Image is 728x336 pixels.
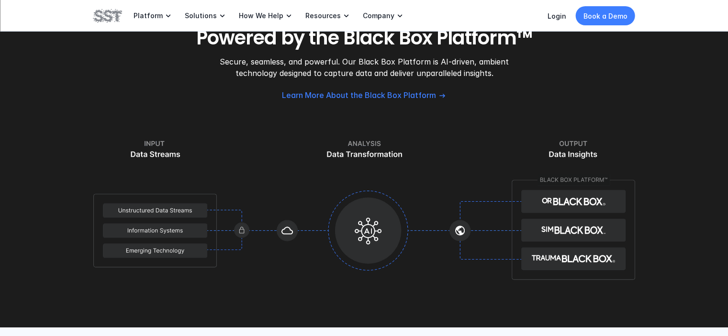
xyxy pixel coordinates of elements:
p: Solutions [185,11,217,20]
p: Resources [305,11,341,20]
p: Company [363,11,394,20]
p: Book a Demo [583,11,627,21]
p: Platform [134,11,163,20]
p: How We Help [239,11,283,20]
img: Input, analysis, and output of the Black Box Platform [93,139,635,289]
a: Login [548,12,566,20]
a: Book a Demo [576,6,635,25]
p: Secure, seamless, and powerful. Our Black Box Platform is AI-driven, ambient technology designed ... [202,56,526,79]
p: Learn More About the Black Box Platform [282,91,436,101]
a: Learn More About the Black Box Platform [282,91,447,101]
img: SST logo [93,8,122,24]
h3: Powered by the Black Box Platform™ [93,26,635,51]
